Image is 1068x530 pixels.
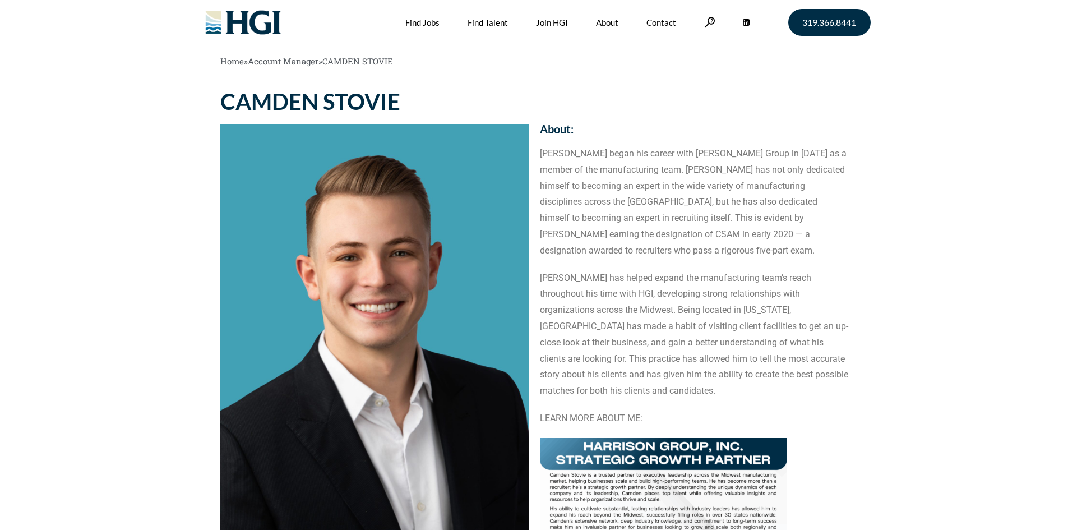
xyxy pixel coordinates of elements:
[540,146,848,259] p: [PERSON_NAME] began his career with [PERSON_NAME] Group in [DATE] as a member of the manufacturin...
[540,270,848,399] p: [PERSON_NAME] has helped expand the manufacturing team’s reach throughout his time with HGI, deve...
[248,56,318,67] a: Account Manager
[220,56,393,67] span: » »
[220,56,244,67] a: Home
[220,90,529,113] h1: CAMDEN STOVIE
[540,123,848,135] h2: About:
[788,9,871,36] a: 319.366.8441
[322,56,393,67] span: CAMDEN STOVIE
[540,413,642,423] a: LEARN MORE ABOUT ME:
[704,17,715,27] a: Search
[540,90,848,102] h2: Contact:
[802,18,856,27] span: 319.366.8441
